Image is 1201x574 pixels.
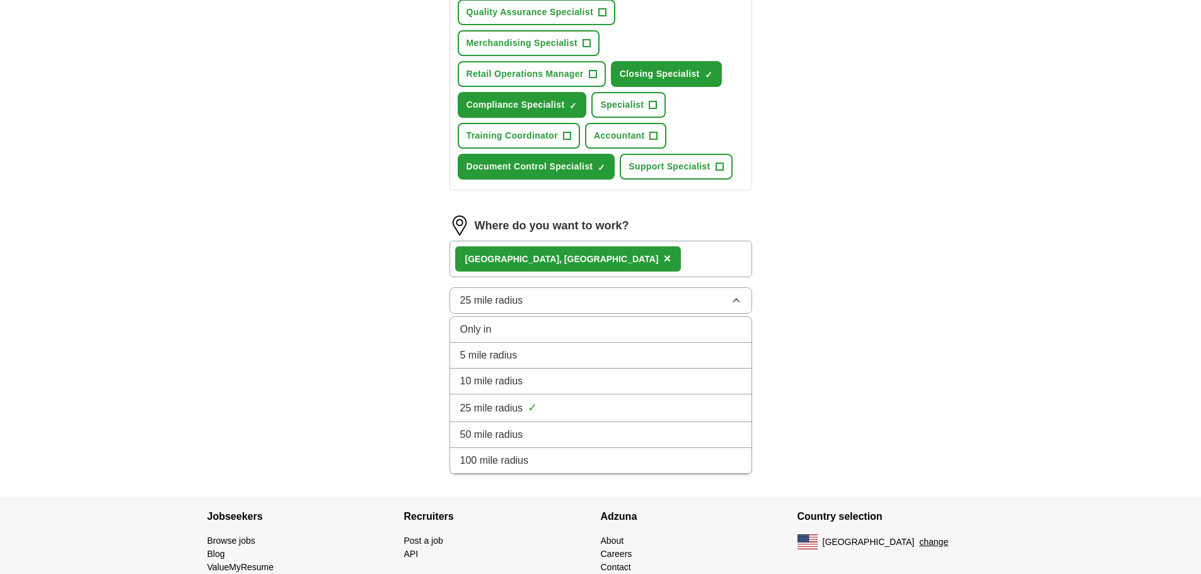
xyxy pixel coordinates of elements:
[460,293,523,308] span: 25 mile radius
[465,253,659,266] div: [GEOGRAPHIC_DATA], [GEOGRAPHIC_DATA]
[611,61,722,87] button: Closing Specialist✓
[460,348,518,363] span: 5 mile radius
[207,562,274,572] a: ValueMyResume
[798,499,994,534] h4: Country selection
[460,427,523,442] span: 50 mile radius
[620,154,732,180] button: Support Specialist
[591,92,666,118] button: Specialist
[460,374,523,389] span: 10 mile radius
[207,536,255,546] a: Browse jobs
[458,92,587,118] button: Compliance Specialist✓
[601,536,624,546] a: About
[569,101,577,111] span: ✓
[601,549,632,559] a: Careers
[404,536,443,546] a: Post a job
[823,536,915,549] span: [GEOGRAPHIC_DATA]
[663,251,671,265] span: ×
[467,129,558,142] span: Training Coordinator
[450,287,752,314] button: 25 mile radius
[207,549,225,559] a: Blog
[798,534,818,549] img: US flag
[528,399,537,416] span: ✓
[467,6,593,19] span: Quality Assurance Specialist
[450,215,470,236] img: location.png
[475,217,629,234] label: Where do you want to work?
[663,250,671,268] button: ×
[467,98,565,112] span: Compliance Specialist
[404,549,419,559] a: API
[620,67,700,81] span: Closing Specialist
[460,453,529,468] span: 100 mile radius
[601,562,631,572] a: Contact
[458,123,580,149] button: Training Coordinator
[919,536,948,549] button: change
[467,160,593,173] span: Document Control Specialist
[460,322,492,337] span: Only in
[600,98,644,112] span: Specialist
[458,61,606,87] button: Retail Operations Manager
[458,154,615,180] button: Document Control Specialist✓
[467,37,577,50] span: Merchandising Specialist
[594,129,645,142] span: Accountant
[585,123,667,149] button: Accountant
[460,401,523,416] span: 25 mile radius
[705,70,712,80] span: ✓
[467,67,584,81] span: Retail Operations Manager
[458,30,600,56] button: Merchandising Specialist
[598,163,605,173] span: ✓
[629,160,710,173] span: Support Specialist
